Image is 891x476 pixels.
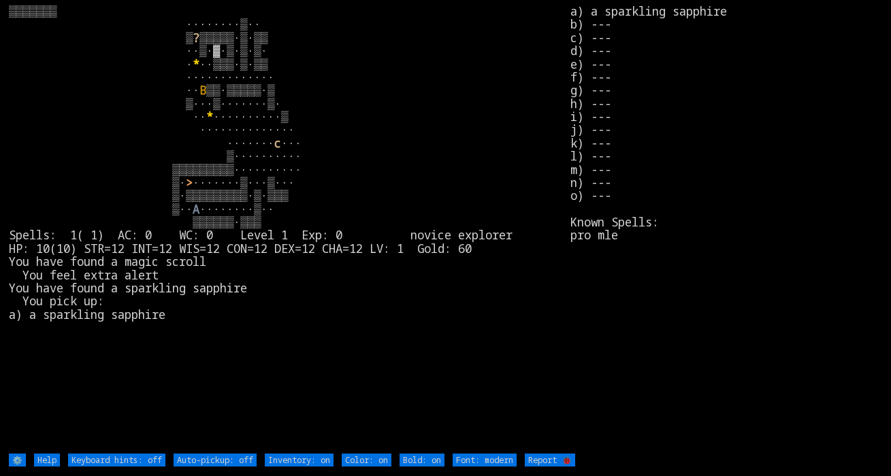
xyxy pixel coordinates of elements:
input: Font: modern [453,454,517,466]
font: c [274,135,281,151]
font: > [186,175,193,190]
font: ? [193,30,199,46]
font: A [193,201,199,217]
input: Inventory: on [265,454,334,466]
stats: a) a sparkling sapphire b) --- c) --- d) --- e) --- f) --- g) --- h) --- i) --- j) --- k) --- l) ... [570,5,882,452]
larn: ▒▒▒▒▒▒▒ ········▒·· ▒ ▒▒▒▒▒·▒·▒▒ ··▒·▓·▒·▒·▒· · ··▒▒▒·▒·▒▒ ············· ·· ▒▒·▒▒▒▒▒·▒ ▒···▒·····... [9,5,570,452]
input: Help [34,454,60,466]
input: Color: on [342,454,391,466]
input: Auto-pickup: off [174,454,257,466]
input: ⚙️ [9,454,26,466]
input: Report 🐞 [525,454,575,466]
input: Keyboard hints: off [68,454,165,466]
input: Bold: on [400,454,444,466]
font: B [199,82,206,98]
